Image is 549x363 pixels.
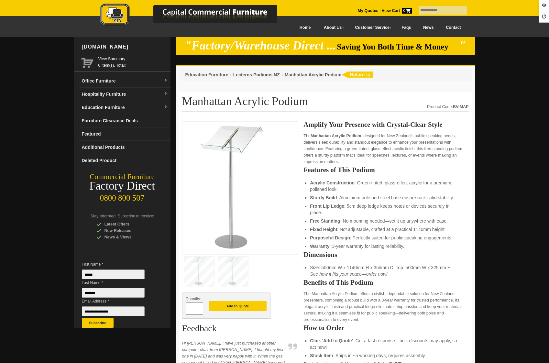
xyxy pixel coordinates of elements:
strong: BV-MAP [453,104,469,109]
a: Manhattan Acrylic Podium [285,72,341,77]
a: Additional Products [79,141,170,154]
img: Capital Commercial Furniture Logo [82,3,309,27]
strong: Acrylic Construction [310,180,355,185]
div: Factory Direct [74,181,170,191]
p: The , designed for New Zealand’s public speaking needs, delivers sleek durability and standout el... [303,133,468,165]
a: View Cart0 [380,8,412,13]
input: First Name * [82,269,145,279]
div: Product Code: [427,104,469,110]
a: Education Furniture [185,72,228,77]
strong: Sturdy Build [310,195,337,200]
em: See how it fits your space—order now! [310,271,388,277]
h2: How to Order [303,324,468,331]
li: : No mounting needed—set it up anywhere with ease. [310,218,462,224]
div: [DOMAIN_NAME] [79,37,170,57]
h2: Dimensions [303,251,468,258]
li: : 5cm deep ledge keeps notes or devices securely in place. [310,203,462,216]
img: Manhattan Acrylic Podium [186,125,283,249]
h2: Features of This Podium [303,167,468,173]
div: 0800 800 507 [74,190,170,203]
span: Last Name * [82,280,154,286]
img: dropdown [164,92,168,96]
a: About Us [317,20,348,35]
a: News [417,20,440,35]
li: : Get a fast response—bulk discounts may apply, so act now! [310,337,462,350]
input: Last Name * [82,288,145,298]
li: › [281,71,283,78]
h2: Amplify Your Presence with Crystal-Clear Style [303,121,468,128]
li: Size: 500mm W x 1140mm H x 355mm D; Top: 500mm W x 325mm H [310,264,462,277]
img: dropdown [164,105,168,109]
strong: Free Standing [310,218,340,224]
strong: Warranty [310,244,329,249]
span: Saving You Both Time & Money [337,42,458,51]
div: Latest Offers [96,221,158,227]
a: Deleted Product [79,154,170,167]
strong: Click 'Add to Quote' [310,338,353,343]
span: 0 item(s), Total: [98,56,168,68]
strong: Front Lip Ledge [310,203,344,209]
a: Office Furnituredropdown [79,74,170,88]
li: : Ships in ~5 working days; requires assembly. [310,352,462,359]
a: Capital Commercial Furniture Logo [82,3,309,29]
a: My Quotes [358,8,379,13]
span: First Name * [82,261,154,268]
a: Featured [79,127,170,141]
a: View Summary [98,56,168,62]
strong: Manhattan Acrylic Podium [311,134,361,138]
div: News & Views [96,234,158,240]
a: Lecterns Podiums NZ [233,72,280,77]
a: Furniture Clearance Deals [79,114,170,127]
em: " [459,39,466,52]
a: Faqs [396,20,417,35]
a: Hospitality Furnituredropdown [79,88,170,101]
span: Email Address * [82,298,154,304]
span: Stay Informed [91,214,116,218]
strong: View Cart [382,8,412,13]
img: dropdown [164,79,168,82]
strong: Stock Item [310,353,333,358]
div: Commercial Furniture [74,172,170,181]
em: "Factory/Warehouse Direct ... [185,39,336,52]
li: : Not adjustable, crafted at a practical 1140mm height. [310,226,462,233]
div: New Releases [96,227,158,234]
h2: Feedback [182,324,299,336]
img: return to [341,71,373,78]
li: : 3-year warranty for lasting reliability. [310,243,462,249]
li: : Perfectly suited for public speaking engagements. [310,235,462,241]
h2: Benefits of This Podium [303,279,468,286]
li: : Green-tinted, glass-effect acrylic for a premium, polished look. [310,180,462,192]
a: Contact [440,20,467,35]
strong: Purposeful Design [310,235,350,240]
input: Email Address * [82,306,145,316]
strong: Fixed Height [310,227,337,232]
h1: Manhattan Acrylic Podium [182,95,469,112]
p: The Manhattan Acrylic Podium offers a stylish, dependable solution for New Zealand presenters, co... [303,291,468,323]
li: › [230,71,232,78]
span: Quantity: [186,297,201,301]
li: : Aluminium pole and steel base ensure rock-solid stability. [310,194,462,201]
a: Customer Service [348,20,395,35]
span: Subscribe to receive: [118,214,154,218]
button: Subscribe [82,318,114,328]
span: 0 [402,8,412,14]
a: Education Furnituredropdown [79,101,170,114]
button: Add to Quote [209,301,267,311]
